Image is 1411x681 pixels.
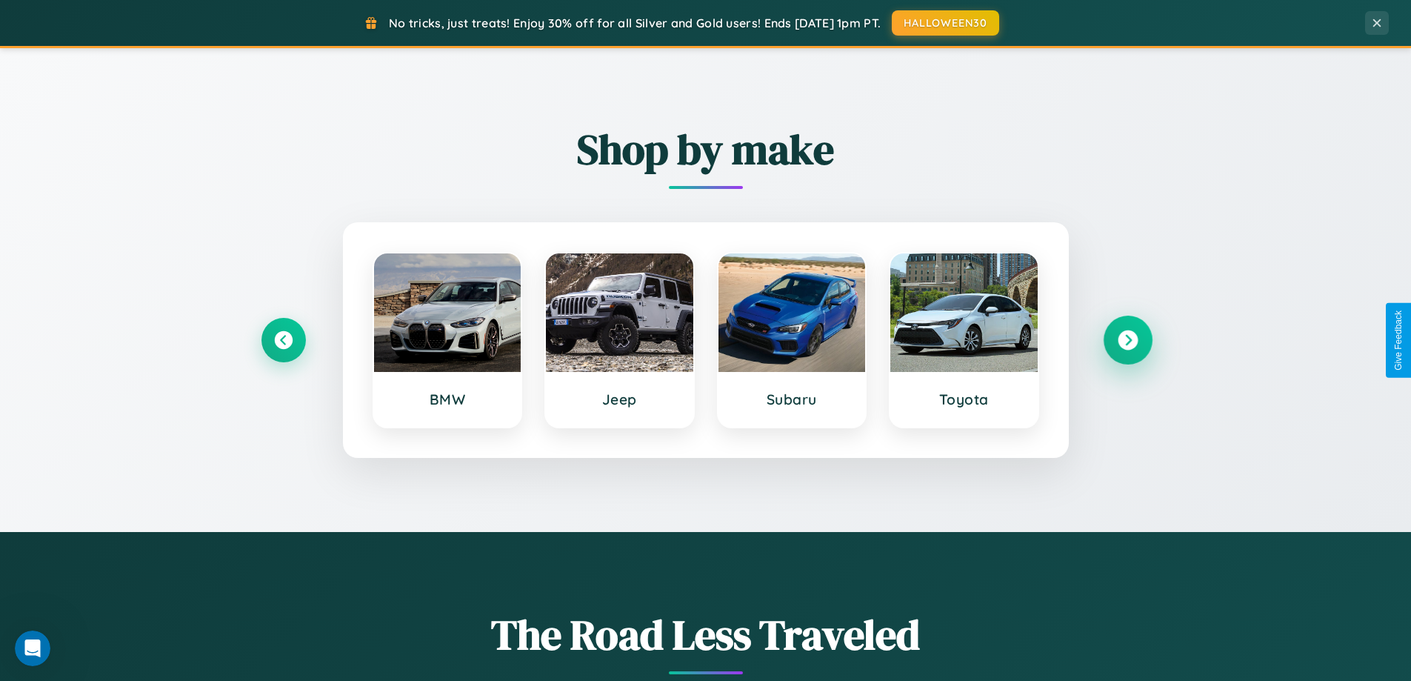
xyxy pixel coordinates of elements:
h3: Jeep [561,391,678,408]
h3: Subaru [733,391,851,408]
h2: Shop by make [261,121,1150,178]
span: No tricks, just treats! Enjoy 30% off for all Silver and Gold users! Ends [DATE] 1pm PT. [389,16,881,30]
h3: BMW [389,391,507,408]
h1: The Road Less Traveled [261,606,1150,663]
iframe: Intercom live chat [15,631,50,666]
button: HALLOWEEN30 [892,10,999,36]
div: Give Feedback [1393,310,1404,371]
h3: Toyota [905,391,1023,408]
